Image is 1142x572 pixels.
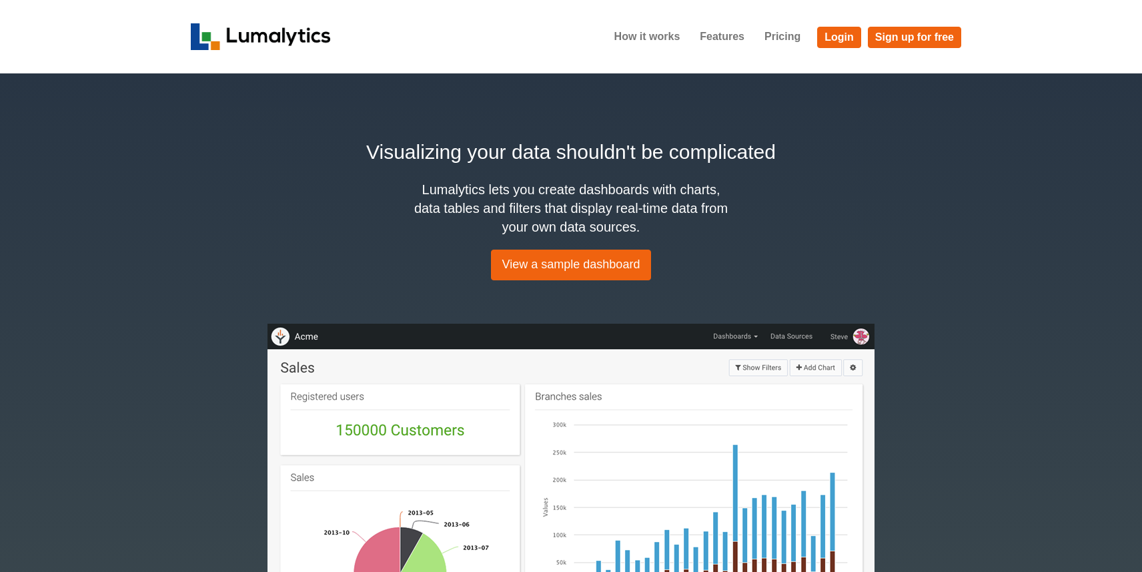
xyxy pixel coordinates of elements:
[604,20,690,53] a: How it works
[868,27,961,48] a: Sign up for free
[690,20,754,53] a: Features
[191,23,330,50] img: logo_v2-f34f87db3d4d9f5311d6c47995059ad6168825a3e1eb260e01c8041e89355404.png
[411,180,731,236] h4: Lumalytics lets you create dashboards with charts, data tables and filters that display real-time...
[817,27,861,48] a: Login
[491,250,652,280] a: View a sample dashboard
[754,20,810,53] a: Pricing
[191,137,951,167] h2: Visualizing your data shouldn't be complicated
